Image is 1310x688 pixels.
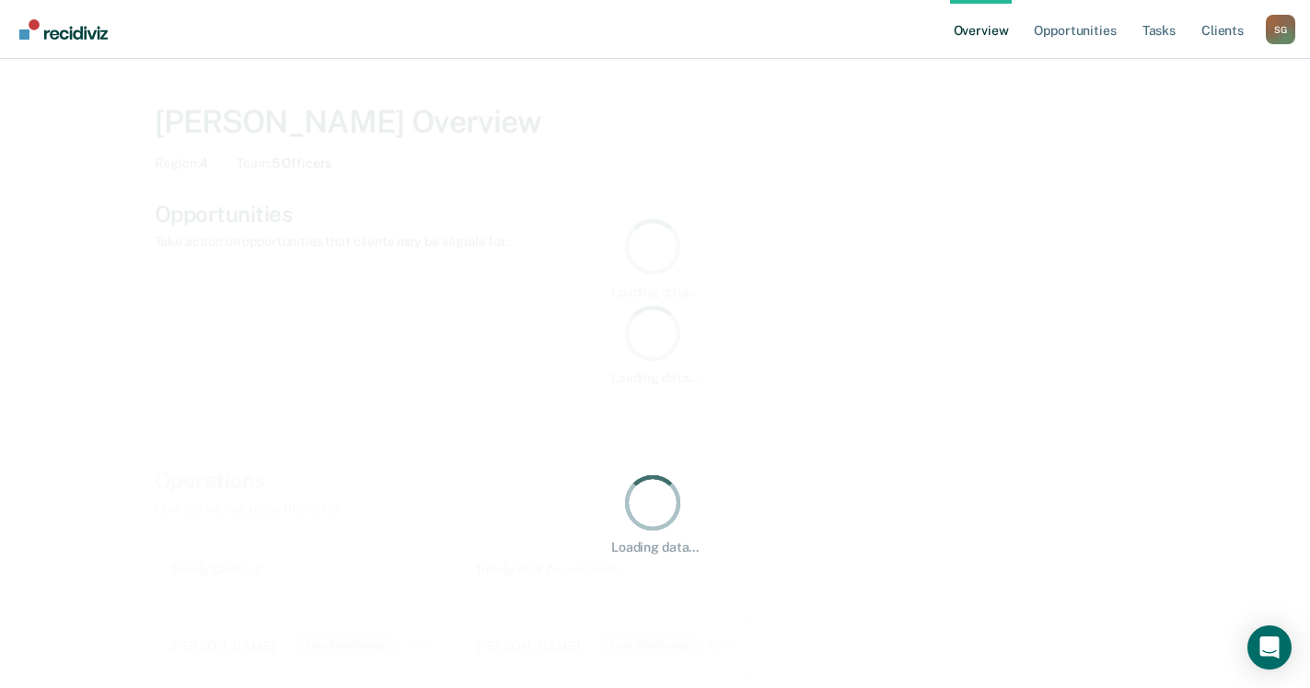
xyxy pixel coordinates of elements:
a: [PERSON_NAME]Low Timeliness 79% [163,618,444,675]
div: S G [1266,15,1295,44]
div: 4 [155,156,208,171]
div: 63% [709,639,734,652]
div: [PERSON_NAME] Overview [155,103,1156,141]
span: Team : [237,156,271,170]
img: Recidiviz [19,19,108,40]
div: [PERSON_NAME] [170,638,283,654]
h1: Timely Contact [170,562,261,577]
div: Operations [155,467,1156,494]
a: How did we calculate this rate? [155,501,341,516]
div: Loading data... [611,370,699,386]
div: 79% [405,639,429,652]
h1: Timely Risk Assessment [475,562,619,577]
span: Region : [155,156,200,170]
div: [PERSON_NAME] [475,638,587,654]
div: 5 Officers [237,156,331,171]
span: Low Timeliness [294,636,395,657]
span: Low Timeliness [598,636,700,657]
a: [PERSON_NAME]Low Timeliness 63% [468,618,748,675]
button: Profile dropdown button [1266,15,1295,44]
div: Open Intercom Messenger [1247,625,1292,670]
